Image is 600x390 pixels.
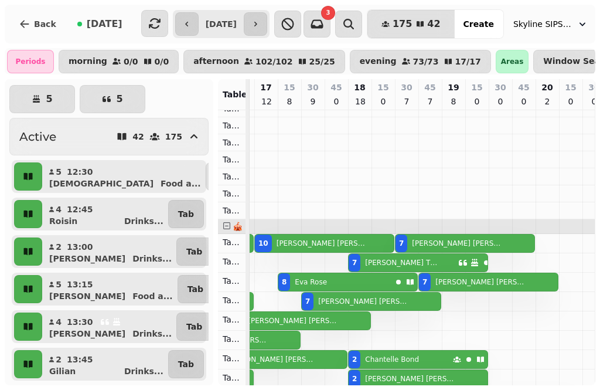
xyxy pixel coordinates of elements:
[224,355,315,364] p: [PERSON_NAME] [PERSON_NAME]
[412,239,502,248] p: [PERSON_NAME] [PERSON_NAME]
[49,365,76,377] p: Gilian
[332,96,341,107] p: 0
[519,96,529,107] p: 0
[223,137,241,148] p: Table 112
[352,374,357,384] div: 2
[67,279,93,290] p: 13:15
[206,162,241,191] button: Tab
[448,82,459,93] p: 19
[223,333,241,345] p: Table 206
[55,204,62,215] p: 4
[132,328,172,340] p: Drinks ...
[309,57,335,66] p: 25 / 25
[258,239,268,248] div: 10
[589,96,599,107] p: 0
[124,57,138,66] p: 0 / 0
[355,96,364,107] p: 18
[399,239,404,248] div: 7
[285,96,294,107] p: 8
[168,350,204,378] button: Tab
[261,96,271,107] p: 12
[183,50,345,73] button: afternoon102/10225/25
[223,154,241,165] p: Table 113
[424,82,435,93] p: 45
[49,253,125,264] p: [PERSON_NAME]
[80,85,145,113] button: 5
[116,94,122,104] p: 5
[472,96,482,107] p: 0
[260,82,271,93] p: 17
[178,275,213,303] button: Tab
[223,188,241,199] p: Table 115
[45,313,174,341] button: 413:30[PERSON_NAME]Drinks...
[223,352,241,364] p: Table 207
[161,178,201,189] p: Food a ...
[46,94,52,104] p: 5
[352,258,357,267] div: 7
[365,355,419,364] p: Chantelle Bond
[495,82,506,93] p: 30
[34,20,56,28] span: Back
[379,96,388,107] p: 0
[49,290,125,302] p: [PERSON_NAME]
[365,374,455,384] p: [PERSON_NAME] [PERSON_NAME]
[449,96,458,107] p: 8
[282,277,287,287] div: 8
[176,313,212,341] button: Tab
[352,355,357,364] div: 2
[541,82,553,93] p: 20
[496,96,505,107] p: 0
[223,314,241,325] p: Table 205
[223,372,241,384] p: Table 208
[588,82,599,93] p: 30
[365,258,437,267] p: [PERSON_NAME] Thomson
[471,82,482,93] p: 15
[402,96,411,107] p: 7
[45,275,175,303] button: 513:15[PERSON_NAME]Food a...
[178,358,194,370] p: Tab
[45,162,203,191] button: 512:30[DEMOGRAPHIC_DATA]Food a...
[186,321,202,333] p: Tab
[284,82,295,93] p: 15
[295,277,327,287] p: Eva Rose
[45,238,174,266] button: 213:00[PERSON_NAME]Drinks...
[132,133,144,141] p: 42
[435,277,526,287] p: [PERSON_NAME] [PERSON_NAME]
[55,241,62,253] p: 2
[427,19,440,29] span: 42
[401,82,412,93] p: 30
[124,365,163,377] p: Drinks ...
[45,200,166,228] button: 412:45RoisinDrinks...
[49,215,77,227] p: Roisin
[87,19,122,29] span: [DATE]
[543,96,552,107] p: 2
[393,19,412,29] span: 175
[9,10,66,38] button: Back
[9,85,75,113] button: 5
[354,82,365,93] p: 18
[565,82,576,93] p: 15
[377,82,388,93] p: 15
[49,178,154,189] p: [DEMOGRAPHIC_DATA]
[248,316,338,325] p: [PERSON_NAME] [PERSON_NAME]
[69,57,107,66] p: morning
[425,96,435,107] p: 7
[187,283,203,295] p: Tab
[55,354,62,365] p: 2
[68,10,132,38] button: [DATE]
[223,120,241,131] p: Table 111
[223,294,241,306] p: Table 204
[233,222,303,231] span: 🎪 Under Cover
[496,50,529,73] div: Areas
[367,10,455,38] button: 17542
[178,208,194,220] p: Tab
[318,297,408,306] p: [PERSON_NAME] [PERSON_NAME]
[308,96,318,107] p: 9
[223,90,247,99] span: Table
[55,279,62,290] p: 5
[223,236,241,248] p: Table 201
[518,82,529,93] p: 45
[132,290,173,302] p: Food a ...
[422,277,427,287] div: 7
[155,57,169,66] p: 0 / 0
